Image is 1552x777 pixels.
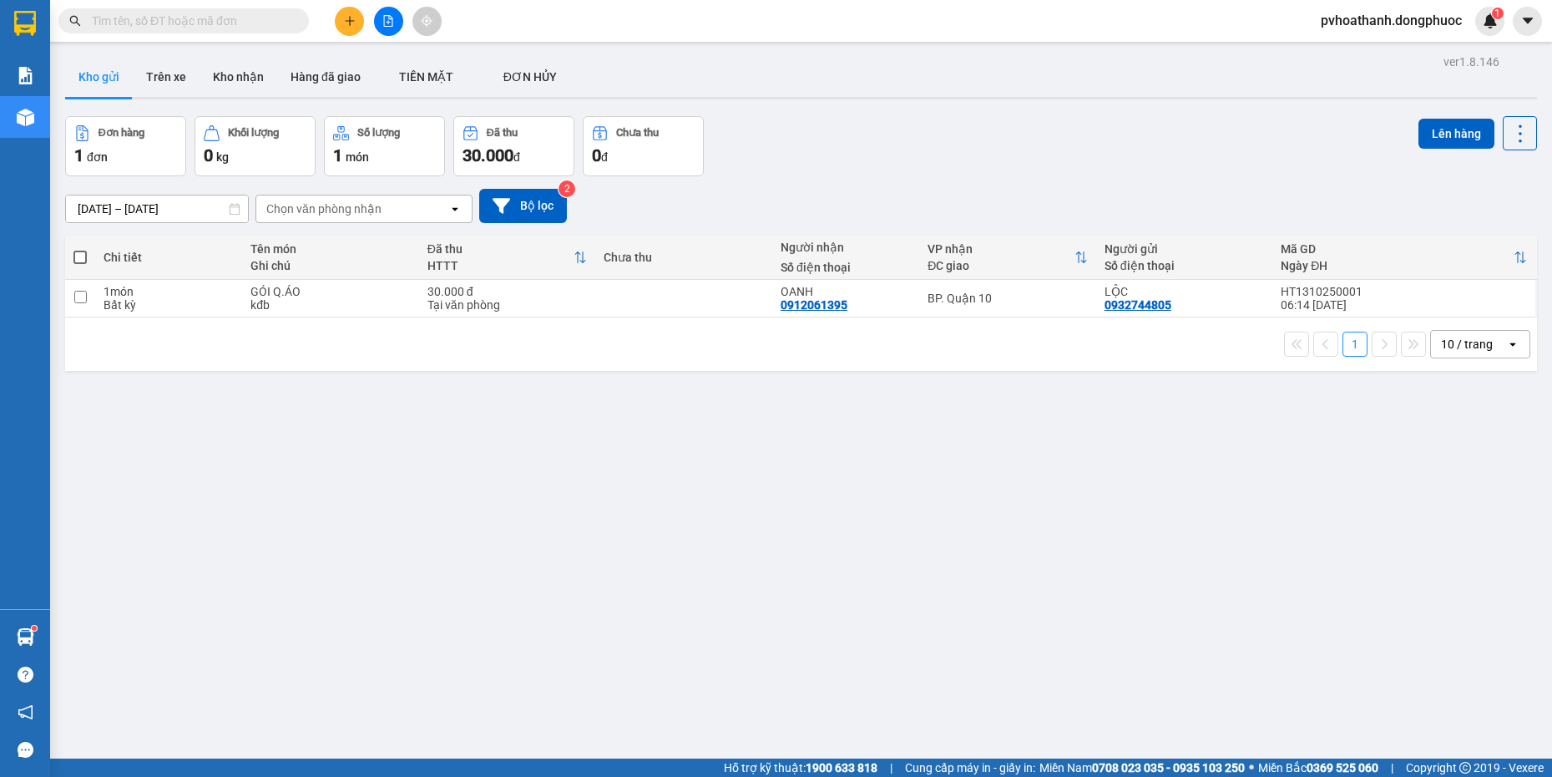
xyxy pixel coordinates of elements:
[277,57,374,97] button: Hàng đã giao
[17,628,34,646] img: warehouse-icon
[200,57,277,97] button: Kho nhận
[781,261,911,274] div: Số điện thoại
[412,7,442,36] button: aim
[463,145,513,165] span: 30.000
[1459,762,1471,774] span: copyright
[928,292,1088,305] div: BP. Quận 10
[216,150,229,164] span: kg
[65,116,186,176] button: Đơn hàng1đơn
[228,127,279,139] div: Khối lượng
[1520,13,1535,28] span: caret-down
[890,759,892,777] span: |
[382,15,394,27] span: file-add
[1506,338,1519,351] svg: open
[1281,298,1527,312] div: 06:14 [DATE]
[781,241,911,254] div: Người nhận
[17,67,34,84] img: solution-icon
[399,70,453,84] span: TIỀN MẶT
[616,127,659,139] div: Chưa thu
[266,201,382,217] div: Chọn văn phòng nhận
[1039,759,1245,777] span: Miền Nam
[928,259,1074,272] div: ĐC giao
[250,285,411,298] div: GÓI Q.ÁO
[104,285,234,298] div: 1 món
[1483,13,1498,28] img: icon-new-feature
[357,127,400,139] div: Số lượng
[69,15,81,27] span: search
[427,242,574,256] div: Đã thu
[204,145,213,165] span: 0
[583,116,704,176] button: Chưa thu0đ
[1281,259,1514,272] div: Ngày ĐH
[344,15,356,27] span: plus
[133,57,200,97] button: Trên xe
[419,236,596,280] th: Toggle SortBy
[17,109,34,126] img: warehouse-icon
[250,242,411,256] div: Tên món
[18,667,33,683] span: question-circle
[604,251,764,264] div: Chưa thu
[346,150,369,164] span: món
[250,298,411,312] div: kđb
[1105,298,1171,312] div: 0932744805
[724,759,877,777] span: Hỗ trợ kỹ thuật:
[592,145,601,165] span: 0
[250,259,411,272] div: Ghi chú
[18,742,33,758] span: message
[928,242,1074,256] div: VP nhận
[781,285,911,298] div: OANH
[559,180,575,197] sup: 2
[1492,8,1504,19] sup: 1
[427,285,588,298] div: 30.000 đ
[1307,10,1475,31] span: pvhoathanh.dongphuoc
[333,145,342,165] span: 1
[87,150,108,164] span: đơn
[195,116,316,176] button: Khối lượng0kg
[1105,242,1265,256] div: Người gửi
[65,57,133,97] button: Kho gửi
[427,298,588,312] div: Tại văn phòng
[1249,764,1254,771] span: ⚪️
[905,759,1035,777] span: Cung cấp máy in - giấy in:
[1281,285,1527,298] div: HT1310250001
[1281,242,1514,256] div: Mã GD
[421,15,432,27] span: aim
[14,11,36,36] img: logo-vxr
[74,145,83,165] span: 1
[601,150,608,164] span: đ
[919,236,1096,280] th: Toggle SortBy
[99,127,144,139] div: Đơn hàng
[92,12,289,30] input: Tìm tên, số ĐT hoặc mã đơn
[104,298,234,312] div: Bất kỳ
[1418,119,1494,149] button: Lên hàng
[453,116,574,176] button: Đã thu30.000đ
[427,259,574,272] div: HTTT
[1105,259,1265,272] div: Số điện thoại
[1441,336,1493,353] div: 10 / trang
[32,626,37,631] sup: 1
[1105,285,1265,298] div: LỘC
[781,298,847,312] div: 0912061395
[324,116,445,176] button: Số lượng1món
[66,196,248,222] input: Select a date range.
[1342,332,1367,357] button: 1
[487,127,518,139] div: Đã thu
[1443,53,1499,71] div: ver 1.8.146
[104,251,234,264] div: Chi tiết
[513,150,520,164] span: đ
[335,7,364,36] button: plus
[1307,761,1378,774] strong: 0369 525 060
[1092,761,1245,774] strong: 0708 023 035 - 0935 103 250
[1272,236,1535,280] th: Toggle SortBy
[374,7,403,36] button: file-add
[806,761,877,774] strong: 1900 633 818
[448,202,462,216] svg: open
[503,70,557,84] span: ĐƠN HỦY
[479,189,567,223] button: Bộ lọc
[1391,759,1393,777] span: |
[1494,8,1500,19] span: 1
[1258,759,1378,777] span: Miền Bắc
[18,704,33,720] span: notification
[1513,7,1542,36] button: caret-down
